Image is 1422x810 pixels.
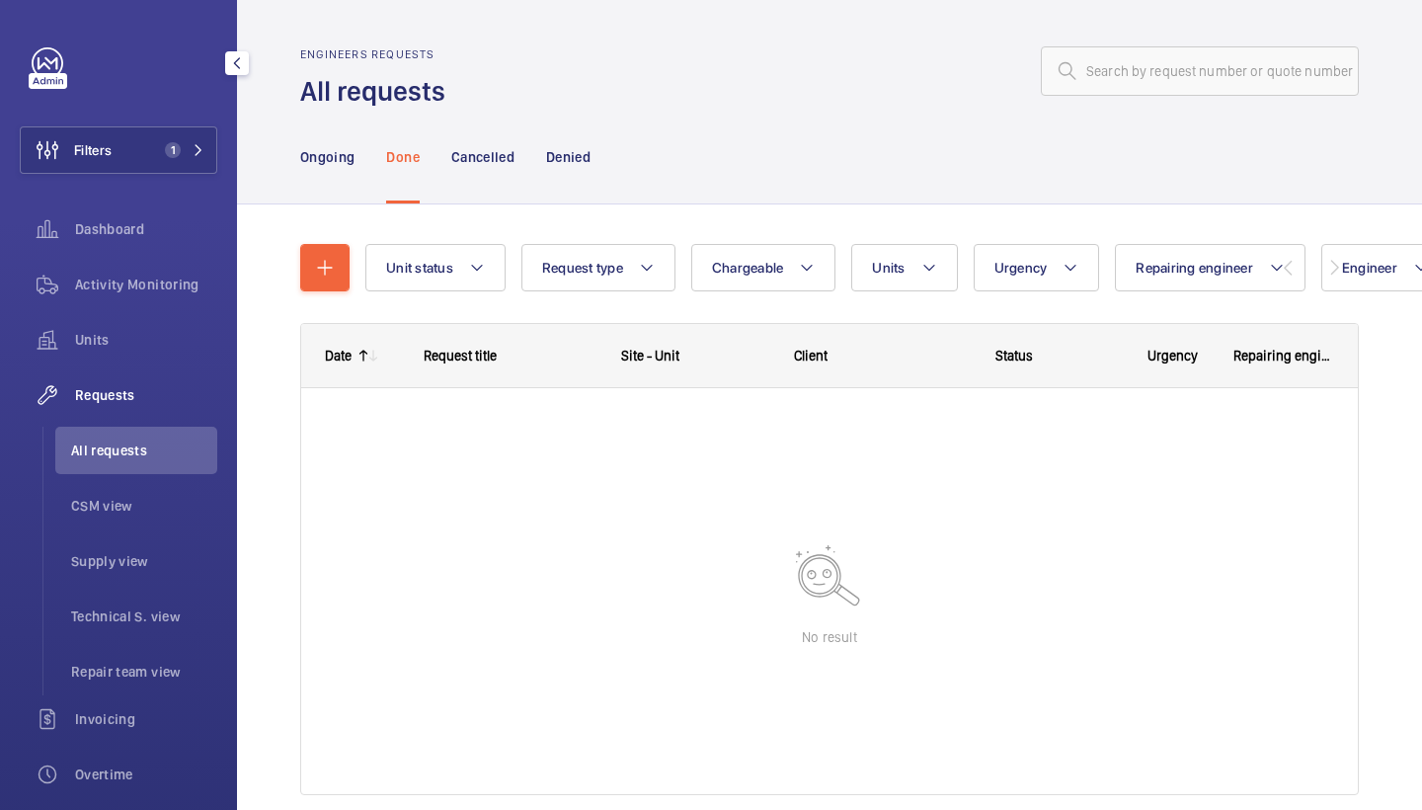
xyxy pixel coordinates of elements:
span: Repair team view [71,662,217,682]
button: Units [851,244,957,291]
span: Invoicing [75,709,217,729]
span: Requests [75,385,217,405]
span: Chargeable [712,260,784,276]
button: Chargeable [691,244,836,291]
span: Request type [542,260,623,276]
span: Repairing engineer [1233,348,1334,364]
span: All requests [71,441,217,460]
span: Dashboard [75,219,217,239]
div: Date [325,348,352,364]
button: Filters1 [20,126,217,174]
span: Client [794,348,828,364]
span: Site - Unit [621,348,679,364]
span: Activity Monitoring [75,275,217,294]
span: Unit status [386,260,453,276]
p: Cancelled [451,147,514,167]
span: Engineer [1342,260,1397,276]
span: Units [75,330,217,350]
button: Unit status [365,244,506,291]
span: Overtime [75,765,217,784]
span: Urgency [994,260,1048,276]
span: Supply view [71,551,217,571]
span: Filters [74,140,112,160]
span: Repairing engineer [1136,260,1253,276]
h1: All requests [300,73,457,110]
span: Units [872,260,905,276]
p: Ongoing [300,147,355,167]
span: Technical S. view [71,607,217,626]
span: Request title [424,348,497,364]
p: Denied [546,147,591,167]
span: 1 [165,142,181,158]
button: Urgency [974,244,1100,291]
input: Search by request number or quote number [1041,46,1359,96]
p: Done [386,147,419,167]
h2: Engineers requests [300,47,457,61]
button: Request type [521,244,675,291]
span: Urgency [1147,348,1198,364]
button: Repairing engineer [1115,244,1305,291]
span: Status [995,348,1033,364]
span: CSM view [71,496,217,516]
